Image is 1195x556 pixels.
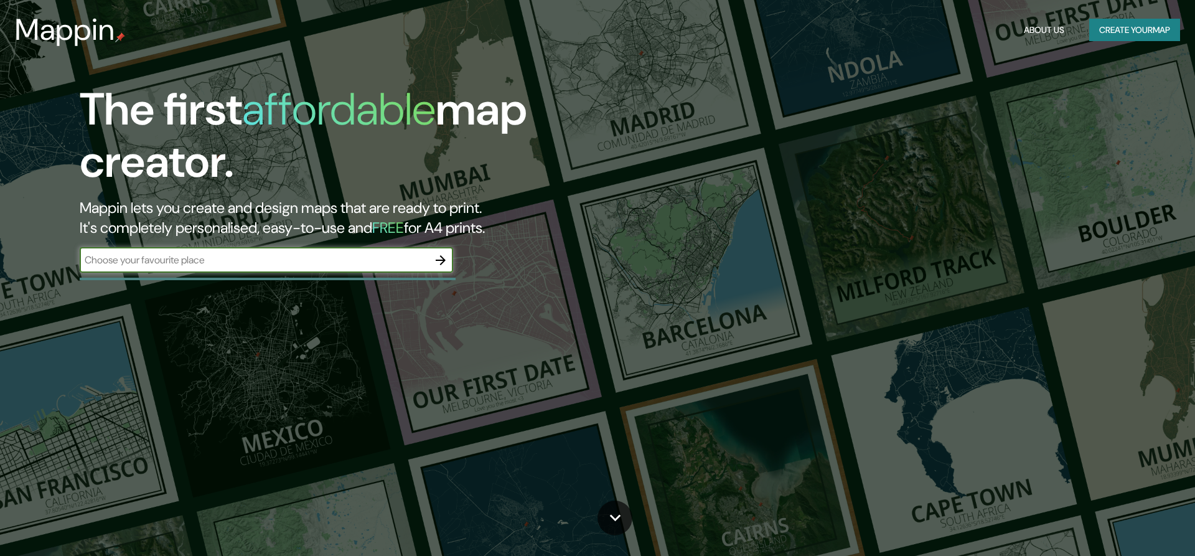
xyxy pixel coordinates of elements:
[372,218,404,237] h5: FREE
[115,32,125,42] img: mappin-pin
[242,80,436,138] h1: affordable
[80,253,428,267] input: Choose your favourite place
[1089,19,1180,42] button: Create yourmap
[80,83,677,198] h1: The first map creator.
[15,12,115,47] h3: Mappin
[1019,19,1069,42] button: About Us
[1084,507,1181,542] iframe: Help widget launcher
[80,198,677,238] h2: Mappin lets you create and design maps that are ready to print. It's completely personalised, eas...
